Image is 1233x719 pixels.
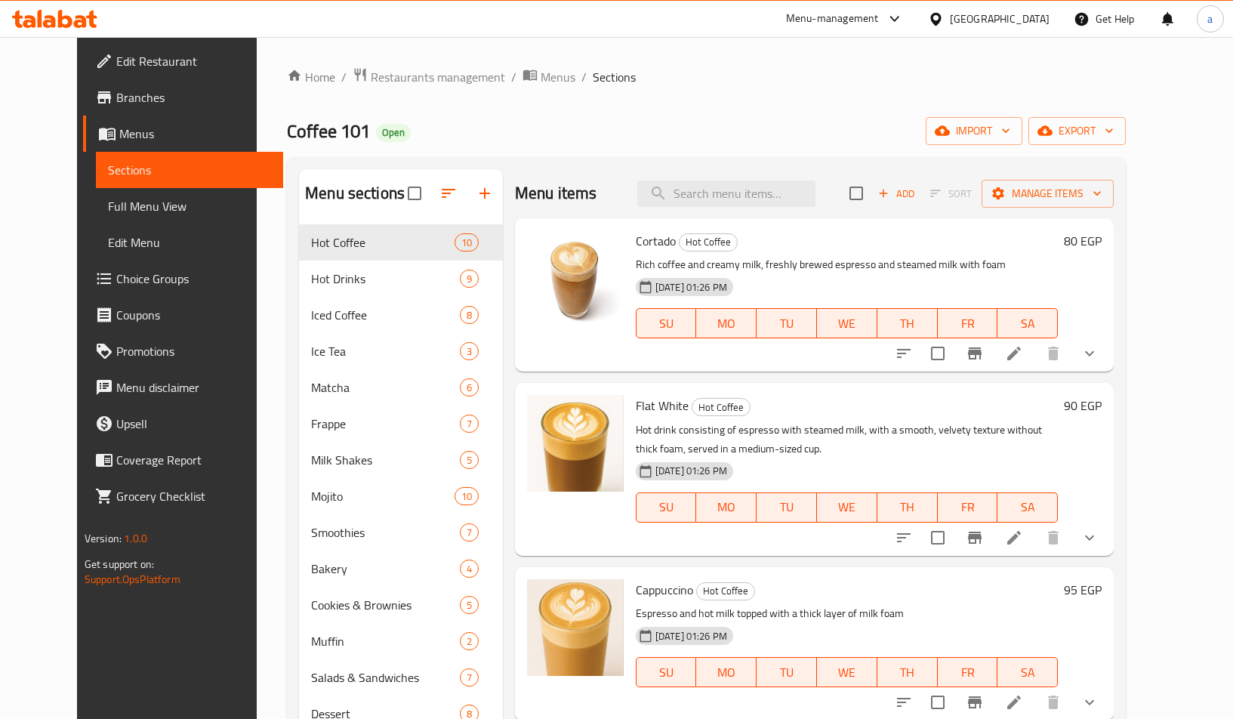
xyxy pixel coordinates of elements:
[702,313,751,335] span: MO
[124,529,147,548] span: 1.0.0
[1035,520,1071,556] button: delete
[649,280,733,295] span: [DATE] 01:26 PM
[636,421,1058,458] p: Hot drink consisting of espresso with steamed milk, with a smooth, velvety texture without thick ...
[636,255,1058,274] p: Rich coffee and creamy milk, freshly brewed espresso and steamed milk with foam
[461,562,478,576] span: 4
[96,188,283,224] a: Full Menu View
[341,68,347,86] li: /
[944,313,992,335] span: FR
[371,68,505,86] span: Restaurants management
[455,236,478,250] span: 10
[460,632,479,650] div: items
[116,415,271,433] span: Upsell
[460,596,479,614] div: items
[680,233,737,251] span: Hot Coffee
[938,308,998,338] button: FR
[938,492,998,523] button: FR
[696,492,757,523] button: MO
[643,662,691,684] span: SU
[702,496,751,518] span: MO
[311,415,460,433] span: Frappe
[376,126,411,139] span: Open
[299,369,503,406] div: Matcha6
[1064,395,1102,416] h6: 90 EGP
[541,68,575,86] span: Menus
[430,175,467,211] span: Sort sections
[116,451,271,469] span: Coverage Report
[786,10,879,28] div: Menu-management
[108,197,271,215] span: Full Menu View
[877,492,938,523] button: TH
[697,582,754,600] span: Hot Coffee
[944,662,992,684] span: FR
[877,657,938,687] button: TH
[636,604,1058,623] p: Espresso and hot milk topped with a thick layer of milk foam
[311,306,460,324] span: Iced Coffee
[527,579,624,676] img: Cappuccino
[938,122,1010,140] span: import
[581,68,587,86] li: /
[461,272,478,286] span: 9
[957,335,993,372] button: Branch-specific-item
[636,394,689,417] span: Flat White
[922,522,954,554] span: Select to update
[299,514,503,551] div: Smoothies7
[763,496,811,518] span: TU
[83,79,283,116] a: Branches
[108,161,271,179] span: Sections
[311,233,454,251] span: Hot Coffee
[311,378,460,397] span: Matcha
[757,308,817,338] button: TU
[311,270,460,288] span: Hot Drinks
[692,398,751,416] div: Hot Coffee
[757,657,817,687] button: TU
[311,487,454,505] span: Mojito
[299,297,503,333] div: Iced Coffee8
[817,308,877,338] button: WE
[461,634,478,649] span: 2
[692,399,750,416] span: Hot Coffee
[757,492,817,523] button: TU
[886,520,922,556] button: sort-choices
[460,342,479,360] div: items
[116,378,271,397] span: Menu disclaimer
[461,453,478,468] span: 5
[96,152,283,188] a: Sections
[83,261,283,297] a: Choice Groups
[522,67,575,87] a: Menus
[83,478,283,514] a: Grocery Checklist
[886,335,922,372] button: sort-choices
[1071,520,1108,556] button: show more
[399,177,430,209] span: Select all sections
[311,342,460,360] div: Ice Tea
[85,529,122,548] span: Version:
[696,308,757,338] button: MO
[643,496,691,518] span: SU
[96,224,283,261] a: Edit Menu
[460,560,479,578] div: items
[455,489,478,504] span: 10
[460,451,479,469] div: items
[1040,122,1114,140] span: export
[461,308,478,322] span: 8
[1005,529,1023,547] a: Edit menu item
[1003,313,1052,335] span: SA
[461,526,478,540] span: 7
[299,333,503,369] div: Ice Tea3
[636,492,697,523] button: SU
[872,182,920,205] span: Add item
[305,182,405,205] h2: Menu sections
[872,182,920,205] button: Add
[311,560,460,578] span: Bakery
[287,68,335,86] a: Home
[1080,344,1099,363] svg: Show Choices
[376,124,411,142] div: Open
[287,67,1126,87] nav: breadcrumb
[460,523,479,542] div: items
[636,230,676,252] span: Cortado
[763,662,811,684] span: TU
[299,442,503,478] div: Milk Shakes5
[679,233,738,251] div: Hot Coffee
